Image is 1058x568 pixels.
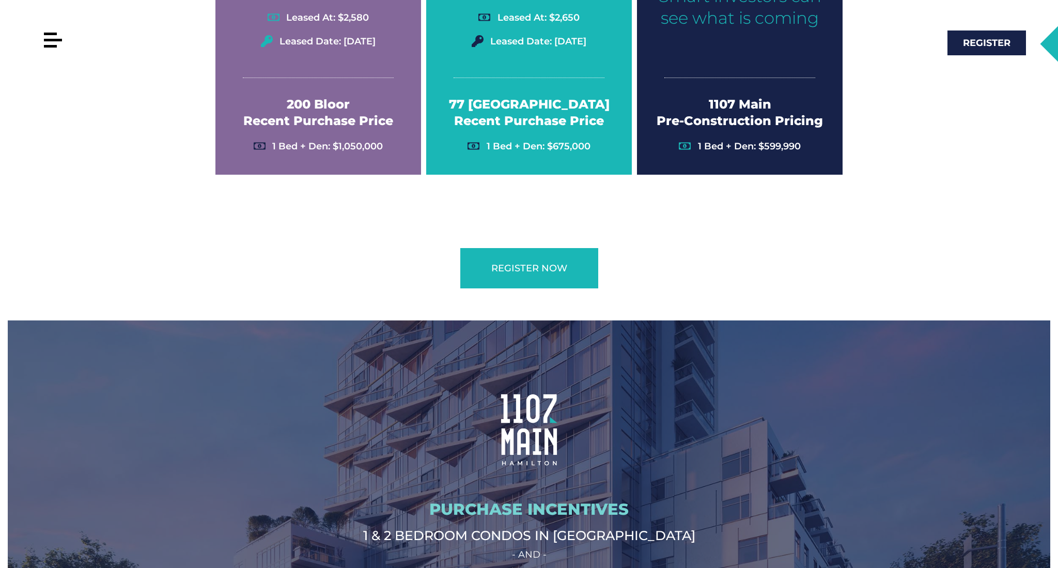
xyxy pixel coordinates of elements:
span: 1 Bed + Den: $675,000​ [484,139,590,155]
h2: 1 & 2 Bedroom Condos In [GEOGRAPHIC_DATA] [165,527,893,544]
span: Register [963,38,1010,48]
span: 1 Bed + Den: $599,990 [695,139,801,155]
a: Register [946,29,1027,56]
h2: 200 Bloor Recent Purchase Price [221,96,416,128]
h2: Purchase Incentives [165,502,893,517]
h2: - AND - [165,549,893,561]
a: REgister Now [459,247,599,289]
h2: 1107 Main Pre-Construction Pricing [642,96,837,128]
h2: 77 [GEOGRAPHIC_DATA] Recent Purchase Price [431,96,627,128]
span: REgister Now [491,264,567,273]
span: 1 Bed + Den: $1,050,000 [270,139,383,155]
